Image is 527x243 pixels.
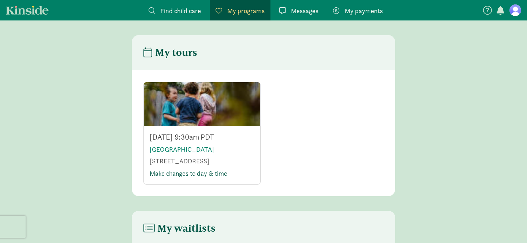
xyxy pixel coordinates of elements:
h4: My waitlists [143,223,216,234]
p: [STREET_ADDRESS] [150,157,254,166]
span: Messages [291,6,318,16]
a: Kinside [6,5,49,15]
span: My payments [345,6,383,16]
p: [DATE] 9:30am PDT [150,132,254,142]
a: Make changes to day & time [150,169,227,178]
span: My programs [227,6,265,16]
h4: My tours [143,47,197,58]
a: [GEOGRAPHIC_DATA] [150,145,214,153]
span: Find child care [160,6,201,16]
